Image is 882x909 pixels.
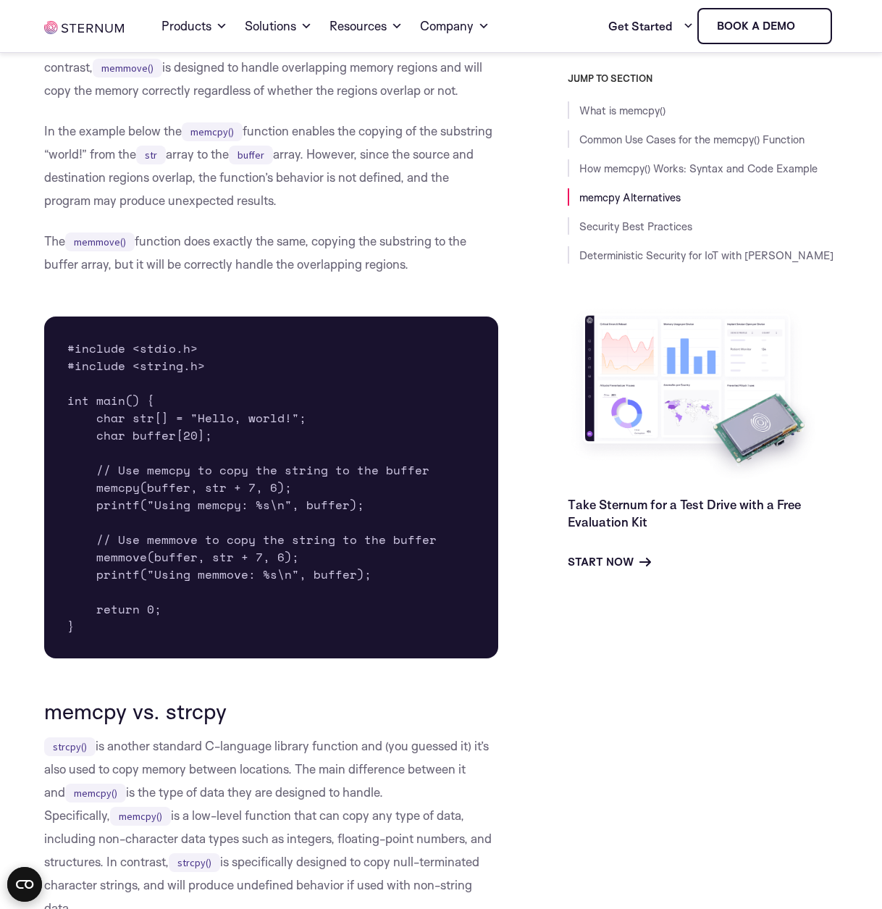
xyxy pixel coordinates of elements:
[608,12,694,41] a: Get Started
[44,699,498,724] h3: memcpy vs. strcpy
[579,190,681,204] a: memcpy Alternatives
[568,72,838,84] h3: JUMP TO SECTION
[44,120,498,212] p: In the example below the function enables the copying of the substring “world!” from the array to...
[136,146,166,164] code: str
[44,737,96,756] code: strcpy()
[579,162,818,175] a: How memcpy() Works: Syntax and Code Example
[579,248,833,262] a: Deterministic Security for IoT with [PERSON_NAME]
[65,233,135,251] code: memmove()
[579,133,805,146] a: Common Use Cases for the memcpy() Function
[182,122,243,141] code: memcpy()
[44,230,498,276] p: The function does exactly the same, copying the substring to the buffer array, but it will be cor...
[579,219,692,233] a: Security Best Practices
[44,738,96,753] a: strcpy()
[93,59,162,78] code: memmove()
[65,784,126,803] code: memcpy()
[579,104,665,117] a: What is memcpy()
[801,20,812,32] img: sternum iot
[568,304,821,485] img: Take Sternum for a Test Drive with a Free Evaluation Kit
[44,21,124,34] img: sternum iot
[568,497,801,529] a: Take Sternum for a Test Drive with a Free Evaluation Kit
[7,867,42,902] button: Open CMP widget
[229,146,273,164] code: buffer
[568,553,651,571] a: Start Now
[697,8,832,44] a: Book a demo
[44,317,498,658] pre: #include <stdio.h> #include <string.h> int main() { char str[] = "Hello, world!"; char buffer[20]...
